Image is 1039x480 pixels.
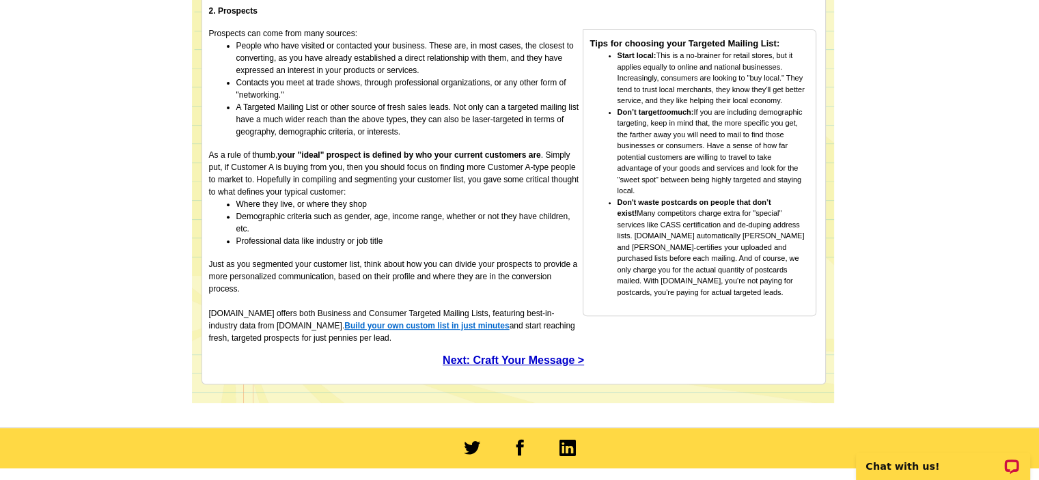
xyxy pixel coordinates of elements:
[344,321,509,330] a: Build your own custom list in just minutes
[236,76,818,101] li: Contacts you meet at trade shows, through professional organizations, or any other form of "netwo...
[236,40,818,76] li: People who have visited or contacted your business. These are, in most cases, the closest to conv...
[618,198,771,218] strong: Don't waste postcards on people that don’t exist!
[618,107,809,197] li: If you are including demographic targeting, keep in mind that, the more specific you get, the far...
[590,38,780,48] strong: Tips for choosing your Targeted Mailing List:
[236,210,818,235] li: Demographic criteria such as gender, age, income range, whether or not they have children, etc.
[236,101,818,138] li: A Targeted Mailing List or other source of fresh sales leads. Not only can a targeted mailing lis...
[618,197,809,298] li: Many competitors charge extra for "special" services like CASS certification and de-duping addres...
[618,50,809,107] li: This is a no-brainer for retail stores, but it applies equally to online and national businesses....
[659,108,671,116] em: too
[847,437,1039,480] iframe: LiveChat chat widget
[277,150,540,160] strong: your "ideal" prospect is defined by who your current customers are
[618,51,656,59] strong: Start local:
[618,108,694,116] strong: Don’t target much:
[236,235,818,247] li: Professional data like industry or job title
[443,354,584,366] a: Next: Craft Your Message >
[209,6,818,16] h4: 2. Prospects
[209,258,818,344] p: Just as you segmented your customer list, think about how you can divide your prospects to provid...
[236,198,818,210] li: Where they live, or where they shop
